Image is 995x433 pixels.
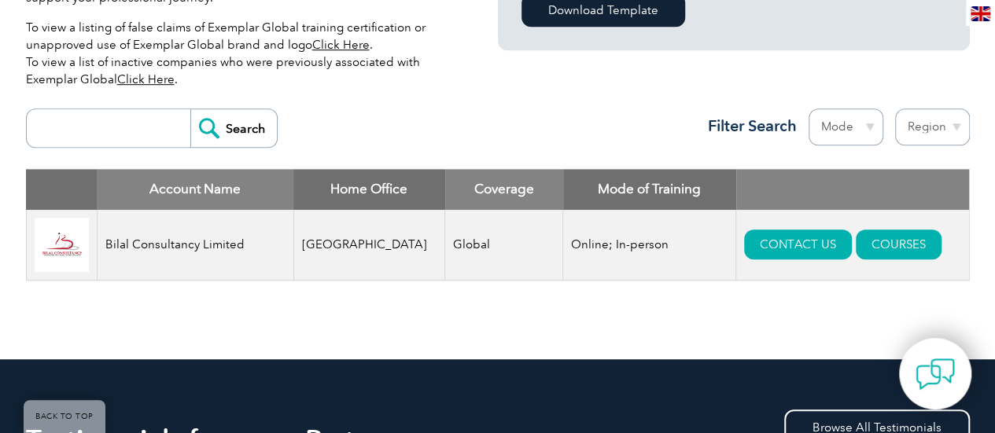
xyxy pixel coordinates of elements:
td: Bilal Consultancy Limited [97,210,293,281]
input: Search [190,109,277,147]
img: 2f91f213-be97-eb11-b1ac-00224815388c-logo.jpg [35,218,89,272]
a: Click Here [117,72,175,86]
img: contact-chat.png [916,354,955,394]
th: Coverage: activate to sort column ascending [445,169,563,210]
img: en [971,6,990,21]
td: Global [445,210,563,281]
a: CONTACT US [744,229,852,259]
a: COURSES [856,229,942,259]
td: [GEOGRAPHIC_DATA] [293,210,445,281]
a: Click Here [312,38,370,52]
th: Mode of Training: activate to sort column ascending [563,169,736,210]
h3: Filter Search [698,116,797,136]
th: Account Name: activate to sort column descending [97,169,293,210]
th: : activate to sort column ascending [736,169,969,210]
th: Home Office: activate to sort column ascending [293,169,445,210]
td: Online; In-person [563,210,736,281]
a: BACK TO TOP [24,400,105,433]
p: To view a listing of false claims of Exemplar Global training certification or unapproved use of ... [26,19,451,88]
